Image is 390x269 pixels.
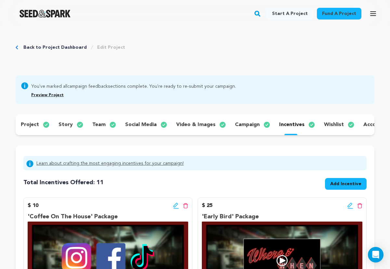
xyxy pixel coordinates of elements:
[19,10,71,18] a: Seed&Spark Homepage
[274,120,319,130] button: incentives
[219,121,231,129] img: check-circle-full.svg
[53,120,87,130] button: story
[43,121,55,129] img: check-circle-full.svg
[77,121,88,129] img: check-circle-full.svg
[348,121,359,129] img: check-circle-full.svg
[171,120,230,130] button: video & images
[16,44,125,51] div: Breadcrumb
[161,121,172,129] img: check-circle-full.svg
[202,202,213,210] p: $ 25
[368,247,383,263] div: Open Intercom Messenger
[230,120,274,130] button: campaign
[363,121,384,129] p: account
[97,44,125,51] a: Edit Project
[330,181,361,187] span: Add Incentive
[264,121,275,129] img: check-circle-full.svg
[176,121,215,129] p: video & images
[235,121,260,129] p: campaign
[23,180,95,186] span: Total Incentives Offered:
[58,121,73,129] p: story
[23,178,104,187] h4: 11
[23,44,87,51] a: Back to Project Dashboard
[279,121,305,129] p: incentives
[31,82,236,90] span: You've marked all sections complete. You're ready to re-submit your campaign.
[202,212,362,222] p: 'Early Bird' Package
[16,120,53,130] button: project
[267,8,313,19] a: Start a project
[325,178,367,190] button: Add Incentive
[317,8,361,19] a: Fund a project
[324,121,344,129] p: wishlist
[92,121,106,129] p: team
[36,160,184,168] a: Learn about crafting the most engaging incentives for your campaign!
[319,120,358,130] button: wishlist
[19,10,71,18] img: Seed&Spark Logo Dark Mode
[21,121,39,129] p: project
[308,121,320,129] img: check-circle-full.svg
[28,212,188,222] p: 'Coffee On The House' Package
[87,120,120,130] button: team
[31,93,64,97] a: Preview Project
[110,121,121,129] img: check-circle-full.svg
[125,121,157,129] p: social media
[120,120,171,130] button: social media
[28,202,38,210] p: $ 10
[67,84,108,89] a: campaign feedback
